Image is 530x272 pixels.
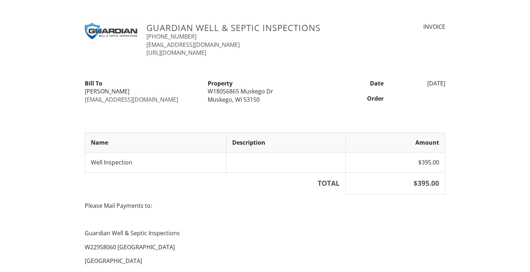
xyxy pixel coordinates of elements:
[362,23,445,31] div: INVOICE
[146,49,206,57] a: [URL][DOMAIN_NAME]
[146,23,353,32] h3: Guardian Well & Septic Inspections
[85,23,138,39] img: Guardian_Logo8-100.jpg
[91,158,132,166] span: Well Inspection
[85,79,102,87] strong: Bill To
[85,172,346,194] th: TOTAL
[346,153,445,172] td: $395.00
[327,95,388,102] div: Order
[85,132,226,152] th: Name
[85,202,445,210] p: Please Mail Payments to:
[327,79,388,87] div: Date
[388,79,450,87] div: [DATE]
[85,96,178,104] a: [EMAIL_ADDRESS][DOMAIN_NAME]
[346,132,445,152] th: Amount
[226,132,346,152] th: Description
[85,87,199,95] div: [PERSON_NAME]
[85,257,445,265] p: [GEOGRAPHIC_DATA]
[146,32,196,40] a: [PHONE_NUMBER]
[208,87,322,95] div: W180S6865 Muskego Dr
[85,229,445,237] p: Guardian Well & Septic Inspections
[85,243,445,251] p: W229S8060 [GEOGRAPHIC_DATA]
[346,172,445,194] th: $395.00
[208,96,322,104] div: Muskego, WI 53150
[208,79,233,87] strong: Property
[146,41,240,49] a: [EMAIL_ADDRESS][DOMAIN_NAME]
